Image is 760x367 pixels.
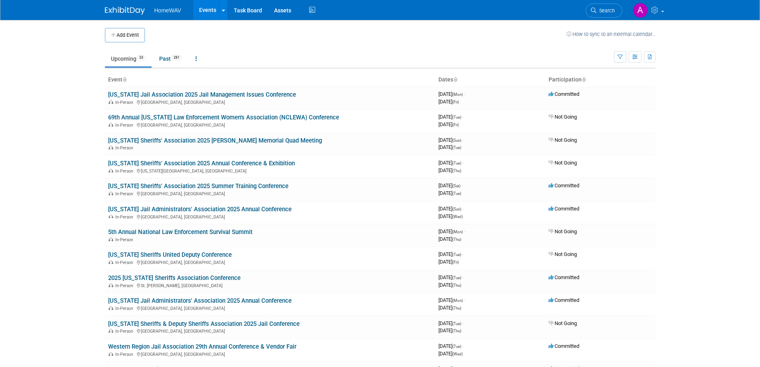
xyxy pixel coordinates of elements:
[582,76,586,83] a: Sort by Participation Type
[549,228,577,234] span: Not Going
[452,207,461,211] span: (Sun)
[462,206,464,212] span: -
[115,306,136,311] span: In-Person
[438,274,464,280] span: [DATE]
[549,343,579,349] span: Committed
[108,297,292,304] a: [US_STATE] Jail Administrators' Association 2025 Annual Conference
[115,352,136,357] span: In-Person
[452,184,460,188] span: (Sat)
[109,214,113,218] img: In-Person Event
[109,283,113,287] img: In-Person Event
[438,190,461,196] span: [DATE]
[462,343,464,349] span: -
[115,329,136,334] span: In-Person
[452,92,463,97] span: (Mon)
[452,169,461,173] span: (Thu)
[109,260,113,264] img: In-Person Event
[452,321,461,326] span: (Tue)
[108,91,296,98] a: [US_STATE] Jail Association 2025 Jail Management Issues Conference
[549,160,577,166] span: Not Going
[109,145,113,149] img: In-Person Event
[115,123,136,128] span: In-Person
[462,183,463,188] span: -
[452,276,461,280] span: (Tue)
[633,3,648,18] img: Amanda Jasper
[549,251,577,257] span: Not Going
[438,114,464,120] span: [DATE]
[464,228,465,234] span: -
[464,91,465,97] span: -
[137,55,146,61] span: 33
[452,306,461,310] span: (Thu)
[105,51,152,66] a: Upcoming33
[545,73,655,87] th: Participation
[452,329,461,333] span: (Thu)
[108,228,253,236] a: 5th Annual National Law Enforcement Survival Summit
[549,183,579,188] span: Committed
[438,91,465,97] span: [DATE]
[452,191,461,196] span: (Tue)
[108,190,432,196] div: [GEOGRAPHIC_DATA], [GEOGRAPHIC_DATA]
[115,260,136,265] span: In-Person
[438,228,465,234] span: [DATE]
[108,99,432,105] div: [GEOGRAPHIC_DATA], [GEOGRAPHIC_DATA]
[171,55,182,61] span: 281
[108,167,432,174] div: [US_STATE][GEOGRAPHIC_DATA], [GEOGRAPHIC_DATA]
[438,167,461,173] span: [DATE]
[438,259,459,265] span: [DATE]
[462,114,464,120] span: -
[549,137,577,143] span: Not Going
[108,320,300,327] a: [US_STATE] Sheriffs & Deputy Sheriffs Association 2025 Jail Conference
[115,169,136,174] span: In-Person
[452,252,461,257] span: (Tue)
[438,121,459,127] span: [DATE]
[586,4,622,18] a: Search
[108,259,432,265] div: [GEOGRAPHIC_DATA], [GEOGRAPHIC_DATA]
[452,161,461,165] span: (Tue)
[108,282,432,288] div: St. [PERSON_NAME], [GEOGRAPHIC_DATA]
[438,251,464,257] span: [DATE]
[549,297,579,303] span: Committed
[438,236,461,242] span: [DATE]
[108,206,292,213] a: [US_STATE] Jail Administrators' Association 2025 Annual Conference
[549,274,579,280] span: Committed
[438,206,464,212] span: [DATE]
[549,320,577,326] span: Not Going
[109,306,113,310] img: In-Person Event
[462,274,464,280] span: -
[154,7,182,14] span: HomeWAV
[452,123,459,127] span: (Fri)
[109,352,113,356] img: In-Person Event
[105,28,145,42] button: Add Event
[549,114,577,120] span: Not Going
[452,145,461,150] span: (Tue)
[108,251,232,258] a: [US_STATE] Sheriffs United Deputy Conference
[438,137,464,143] span: [DATE]
[108,305,432,311] div: [GEOGRAPHIC_DATA], [GEOGRAPHIC_DATA]
[452,115,461,119] span: (Tue)
[108,274,241,282] a: 2025 [US_STATE] Sheriffs Association Conference
[452,344,461,349] span: (Tue)
[438,213,463,219] span: [DATE]
[438,99,459,105] span: [DATE]
[452,260,459,264] span: (Fri)
[452,237,461,242] span: (Thu)
[115,100,136,105] span: In-Person
[108,213,432,220] div: [GEOGRAPHIC_DATA], [GEOGRAPHIC_DATA]
[438,282,461,288] span: [DATE]
[452,214,463,219] span: (Wed)
[462,160,464,166] span: -
[109,123,113,127] img: In-Person Event
[462,320,464,326] span: -
[438,351,463,357] span: [DATE]
[438,305,461,311] span: [DATE]
[464,297,465,303] span: -
[596,8,615,14] span: Search
[115,283,136,288] span: In-Person
[122,76,126,83] a: Sort by Event Name
[109,100,113,104] img: In-Person Event
[453,76,457,83] a: Sort by Start Date
[438,320,464,326] span: [DATE]
[452,138,461,143] span: (Sun)
[108,343,296,350] a: Western Region Jail Association 29th Annual Conference & Vendor Fair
